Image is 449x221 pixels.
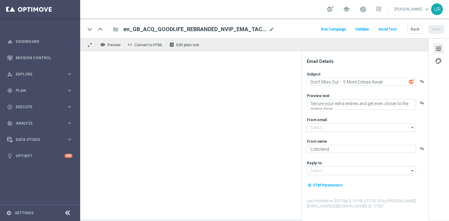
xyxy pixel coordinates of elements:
label: Preview text [307,93,329,98]
button: Send Test [377,25,398,34]
div: Mission Control [7,50,72,66]
span: Convert to HTML [134,43,163,47]
div: Dashboard [7,33,72,50]
button: playlist_add [420,79,425,84]
button: palette [434,56,443,66]
i: keyboard_arrow_right [67,137,72,142]
span: Plan [16,89,67,92]
span: palette [435,57,442,65]
label: From email [307,117,327,122]
button: my_location UTM Parameters [307,182,344,189]
label: Last modified on [DATE] at 5:16 PM UTC-02:00 by [PERSON_NAME][EMAIL_ADDRESS][DOMAIN_NAME] [307,198,428,209]
i: equalizer [7,39,13,44]
i: remove_red_eye [100,42,105,47]
a: [PERSON_NAME]keyboard_arrow_down [394,5,431,14]
i: keyboard_arrow_right [67,104,72,110]
div: Explore [7,72,67,77]
div: Execute [7,104,67,110]
a: Mission Control [16,50,72,66]
i: lightbulb [7,153,13,159]
label: Reply-to [307,161,322,166]
span: tune [435,45,442,53]
span: Execute [16,105,67,109]
label: Subject [307,72,320,77]
i: receipt [169,42,174,47]
button: remove_red_eye Preview [99,41,123,49]
label: From name [307,139,327,144]
button: Validate [354,25,370,34]
button: code Convert to HTML [126,41,165,49]
span: keyboard_arrow_down [424,6,430,13]
button: Save [429,25,444,34]
button: Mission Control [7,55,73,60]
span: Explore [16,72,67,76]
span: Edit plain text [176,43,199,47]
span: en_GB_ACQ_GOODLIFE_REBRANDED_NVIP_EMA_TAC_GM_50FS_5ENTR [123,26,266,33]
div: Email Details [307,59,428,64]
input: Select [307,166,416,175]
span: Validate [355,27,369,31]
div: Optibot [7,148,72,164]
a: Optibot [16,148,64,164]
i: gps_fixed [7,88,13,93]
span: code [127,42,132,47]
div: Analyze [7,121,67,126]
span: school [343,6,350,13]
i: play_circle_outline [7,104,13,110]
div: Plan [7,88,67,93]
i: person_search [7,72,13,77]
div: Data Studio [7,137,67,142]
i: keyboard_arrow_right [67,71,72,77]
span: UTM Parameters [313,183,343,187]
i: arrow_drop_down [410,167,416,175]
button: playlist_add [420,100,425,105]
span: | ID: 37287 [366,204,384,208]
i: my_location [307,183,312,187]
div: +10 [64,154,72,158]
span: Preview [107,43,121,47]
i: settings [6,210,12,216]
button: track_changes Analyze keyboard_arrow_right [7,121,73,126]
span: mode_edit [269,27,274,32]
a: Dashboard [16,33,72,50]
button: play_circle_outline Execute keyboard_arrow_right [7,104,73,109]
button: person_search Explore keyboard_arrow_right [7,72,73,77]
button: playlist_add [420,146,425,151]
span: Analyze [16,121,67,125]
i: track_changes [7,121,13,126]
button: receipt Edit plain text [168,41,202,49]
span: Data Studio [16,138,67,141]
a: Settings [15,211,34,215]
div: UR [431,3,443,15]
button: lightbulb Optibot +10 [7,153,73,158]
button: Run Campaign [320,25,347,34]
button: tune [434,43,443,53]
i: arrow_drop_down [410,124,416,132]
i: keyboard_arrow_right [67,120,72,126]
i: keyboard_arrow_right [67,88,72,93]
button: gps_fixed Plan keyboard_arrow_right [7,88,73,93]
button: Data Studio keyboard_arrow_right [7,137,73,142]
input: Select [307,123,416,132]
button: Back [407,25,423,34]
button: equalizer Dashboard [7,39,73,44]
img: optiGenie.svg [409,79,414,84]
